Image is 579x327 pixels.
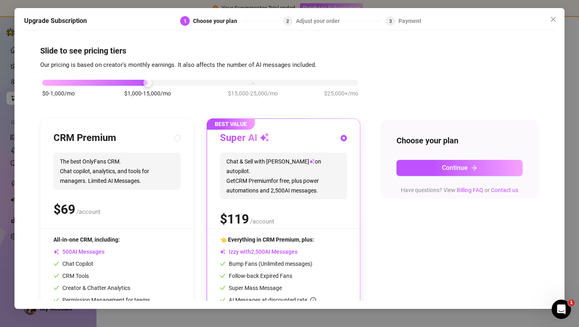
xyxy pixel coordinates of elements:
h3: CRM Premium [53,132,116,145]
span: All-in-one CRM, including: [53,236,120,243]
span: Close [547,16,560,23]
button: Continuearrow-right [396,160,523,176]
span: /account [76,208,101,215]
span: check [220,261,226,267]
span: $1,000-15,000/mo [124,89,171,98]
span: Our pricing is based on creator's monthly earnings. It also affects the number of AI messages inc... [40,61,316,68]
span: info-circle [310,297,316,303]
span: check [53,285,59,291]
span: Chat Copilot [53,261,93,267]
span: check [53,261,59,267]
span: AI Messages at discounted rate [229,297,316,303]
iframe: Intercom live chat [552,300,571,319]
h4: Choose your plan [396,135,523,146]
span: AI Messages [53,248,105,255]
h5: Upgrade Subscription [24,16,87,26]
span: $25,000+/mo [324,89,358,98]
span: BEST VALUE [207,118,255,130]
span: Izzy with AI Messages [220,248,298,255]
span: check [53,297,59,303]
span: 1 [184,19,187,24]
span: Creator & Chatter Analytics [53,285,130,291]
span: Permission Management for teams [53,297,150,303]
span: /account [250,218,274,225]
span: $15,000-25,000/mo [228,89,278,98]
h4: Slide to see pricing tiers [40,45,539,56]
span: check [220,297,226,303]
span: Bump Fans (Unlimited messages) [220,261,312,267]
span: arrow-right [471,165,477,171]
a: Contact us [491,187,518,193]
span: CRM Tools [53,273,89,279]
div: Payment [398,16,421,26]
button: Close [547,13,560,26]
a: Billing FAQ [457,187,483,193]
span: check [53,273,59,279]
span: close [550,16,556,23]
span: 1 [568,300,575,306]
span: $0-1,000/mo [42,89,75,98]
span: $ [220,211,249,227]
h3: Super AI [220,132,269,145]
div: Adjust your order [296,16,345,26]
div: Choose your plan [193,16,242,26]
span: Chat & Sell with [PERSON_NAME] on autopilot. Get CRM Premium for free, plus power automations and... [220,153,347,199]
span: 3 [389,19,392,24]
span: Have questions? View or [401,187,518,193]
span: check [220,285,226,291]
span: Follow-back Expired Fans [220,273,292,279]
span: Super Mass Message [220,285,282,291]
span: Continue [442,164,468,172]
span: 👈 Everything in CRM Premium, plus: [220,236,314,243]
span: check [220,273,226,279]
span: 2 [286,19,289,24]
span: The best OnlyFans CRM. Chat copilot, analytics, and tools for managers. Limited AI Messages. [53,153,181,190]
span: $ [53,202,75,217]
